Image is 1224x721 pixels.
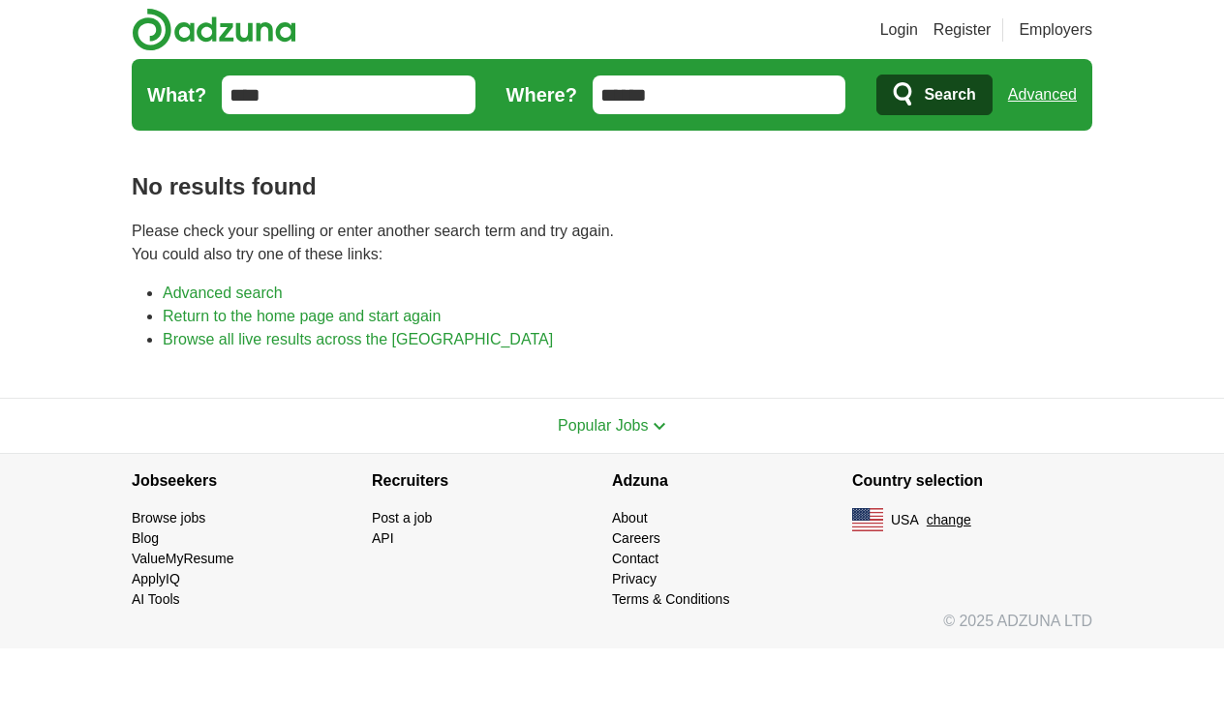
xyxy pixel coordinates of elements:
a: AI Tools [132,591,180,607]
a: Privacy [612,571,657,586]
a: Contact [612,551,658,566]
a: About [612,510,648,526]
span: Search [924,75,975,114]
a: Advanced [1008,75,1077,114]
h1: No results found [132,169,1092,204]
a: ValueMyResume [132,551,234,566]
a: Return to the home page and start again [163,308,441,324]
a: Blog [132,530,159,546]
span: Popular Jobs [558,417,648,434]
a: Post a job [372,510,432,526]
label: What? [147,80,206,109]
a: Login [880,18,918,42]
a: Careers [612,530,660,546]
a: Advanced search [163,285,283,301]
h4: Country selection [852,454,1092,508]
p: Please check your spelling or enter another search term and try again. You could also try one of ... [132,220,1092,266]
a: Browse all live results across the [GEOGRAPHIC_DATA] [163,331,553,347]
img: Adzuna logo [132,8,296,51]
a: Terms & Conditions [612,591,729,607]
a: Browse jobs [132,510,205,526]
button: change [927,510,971,530]
span: USA [891,510,919,530]
a: API [372,530,394,546]
img: US flag [852,508,883,531]
button: Search [876,75,992,115]
label: Where? [506,80,577,109]
img: toggle icon [653,422,666,431]
div: © 2025 ADZUNA LTD [116,610,1108,648]
a: Employers [1019,18,1092,42]
a: ApplyIQ [132,571,180,586]
a: Register [933,18,992,42]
